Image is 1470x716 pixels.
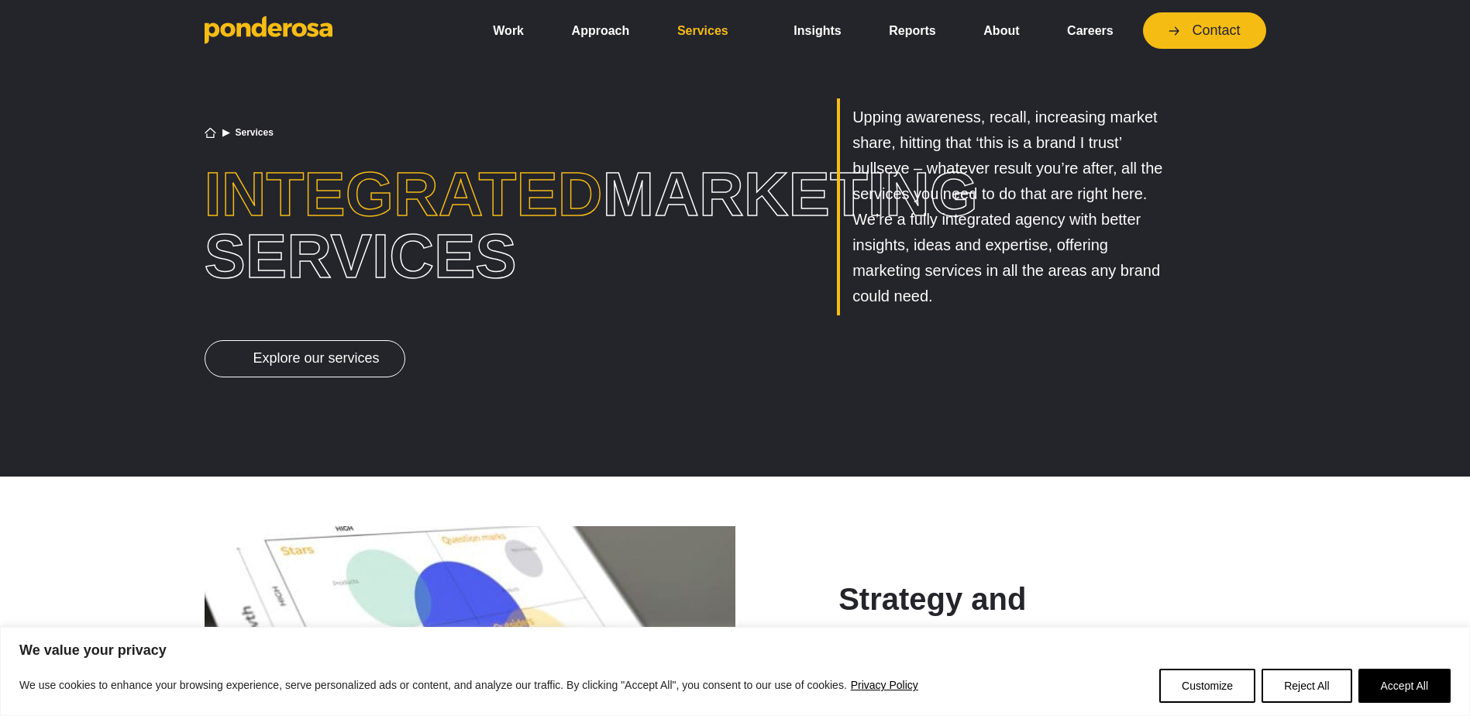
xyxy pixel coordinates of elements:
[19,641,1451,659] p: We value your privacy
[871,15,953,47] a: Reports
[205,164,633,287] h1: marketing services
[852,105,1176,309] p: Upping awareness, recall, increasing market share, hitting that ‘this is a brand I trust’ bullsey...
[776,15,859,47] a: Insights
[236,128,274,137] li: Services
[476,15,542,47] a: Work
[1358,669,1451,703] button: Accept All
[1262,669,1351,703] button: Reject All
[554,15,647,47] a: Approach
[1159,669,1255,703] button: Customize
[1049,15,1131,47] a: Careers
[1143,12,1265,49] a: Contact
[19,676,919,694] p: We use cookies to enhance your browsing experience, serve personalized ads or content, and analyz...
[205,160,603,229] span: Integrated
[222,128,229,137] li: ▶︎
[850,676,919,694] a: Privacy Policy
[205,127,216,139] a: Home
[838,576,1162,669] h2: Strategy and planning
[205,15,453,46] a: Go to homepage
[659,15,763,47] a: Services
[966,15,1038,47] a: About
[205,340,405,377] a: Explore our services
